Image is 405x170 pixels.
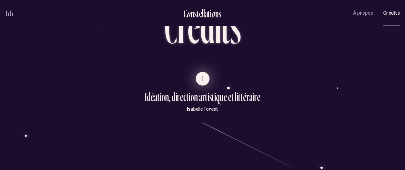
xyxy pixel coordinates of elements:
div: a [205,8,208,19]
button: volume audio [5,10,14,17]
div: t [208,8,210,19]
span: Crédits [383,10,400,16]
button: I [196,72,209,86]
div: C [184,8,187,19]
div: i [210,8,212,19]
span: À propos [353,10,373,16]
span: I [202,76,204,81]
div: e [199,8,202,19]
div: s [219,8,221,19]
div: o [187,8,191,19]
div: l [202,8,203,19]
div: l [203,8,205,19]
div: o [211,8,215,19]
div: n [191,8,194,19]
div: t [197,8,199,19]
button: À propos [353,5,373,21]
div: n [215,8,219,19]
button: Crédits [383,5,400,21]
div: s [194,8,197,19]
